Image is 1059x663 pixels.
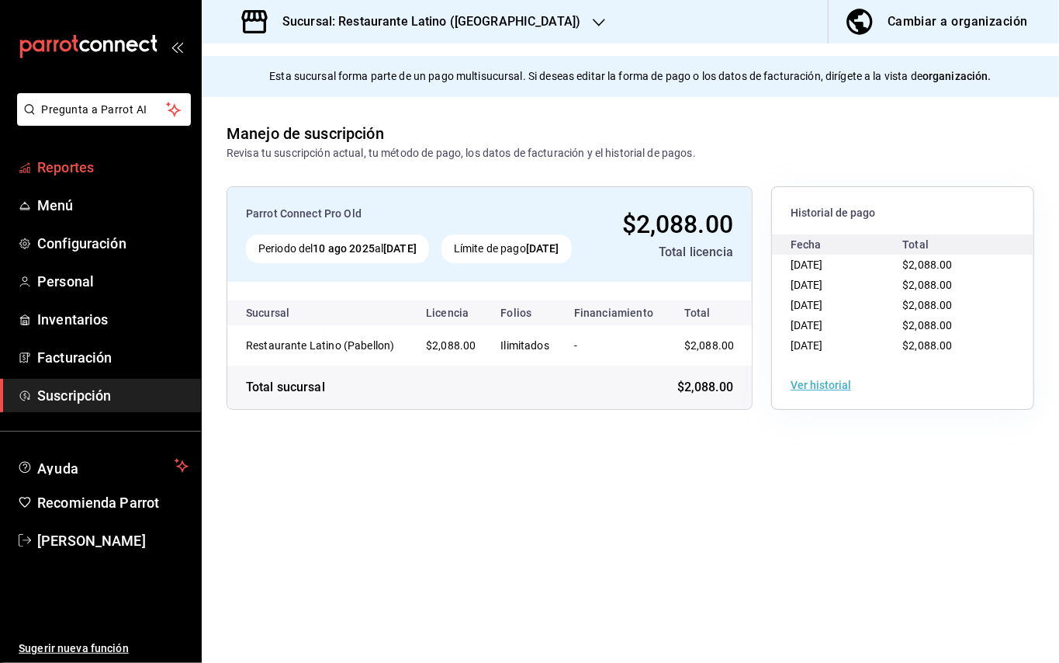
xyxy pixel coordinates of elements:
[677,378,733,397] span: $2,088.00
[246,338,401,353] div: Restaurante Latino (Pabellon)
[562,300,666,325] th: Financiamiento
[922,70,992,82] strong: organización.
[791,380,851,391] button: Ver historial
[791,275,903,295] div: [DATE]
[903,279,953,291] span: $2,088.00
[888,11,1028,33] div: Cambiar a organización
[903,339,953,352] span: $2,088.00
[562,325,666,366] td: -
[313,242,374,255] strong: 10 ago 2025
[383,242,417,255] strong: [DATE]
[526,242,559,255] strong: [DATE]
[684,339,734,352] span: $2,088.00
[791,315,903,335] div: [DATE]
[903,259,953,271] span: $2,088.00
[246,378,325,397] div: Total sucursal
[791,206,1015,220] span: Historial de pago
[227,122,384,145] div: Manejo de suscripción
[666,300,759,325] th: Total
[791,295,903,315] div: [DATE]
[791,335,903,356] div: [DATE]
[903,319,953,331] span: $2,088.00
[270,12,580,31] h3: Sucursal: Restaurante Latino ([GEOGRAPHIC_DATA])
[414,300,488,325] th: Licencia
[227,145,696,161] div: Revisa tu suscripción actual, tu método de pago, los datos de facturación y el historial de pagos.
[19,640,189,657] span: Sugerir nueva función
[903,299,953,311] span: $2,088.00
[42,102,167,118] span: Pregunta a Parrot AI
[441,234,572,263] div: Límite de pago
[488,325,562,366] td: Ilimitados
[603,243,733,262] div: Total licencia
[37,530,189,551] span: [PERSON_NAME]
[37,347,189,368] span: Facturación
[37,271,189,292] span: Personal
[791,234,903,255] div: Fecha
[202,56,1059,97] div: Esta sucursal forma parte de un pago multisucursal. Si deseas editar la forma de pago o los datos...
[246,206,590,222] div: Parrot Connect Pro Old
[37,157,189,178] span: Reportes
[488,300,562,325] th: Folios
[246,234,429,263] div: Periodo del al
[426,339,476,352] span: $2,088.00
[791,255,903,275] div: [DATE]
[37,309,189,330] span: Inventarios
[37,385,189,406] span: Suscripción
[622,210,733,239] span: $2,088.00
[17,93,191,126] button: Pregunta a Parrot AI
[171,40,183,53] button: open_drawer_menu
[37,456,168,475] span: Ayuda
[37,195,189,216] span: Menú
[903,234,1016,255] div: Total
[37,492,189,513] span: Recomienda Parrot
[11,113,191,129] a: Pregunta a Parrot AI
[37,233,189,254] span: Configuración
[246,307,331,319] div: Sucursal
